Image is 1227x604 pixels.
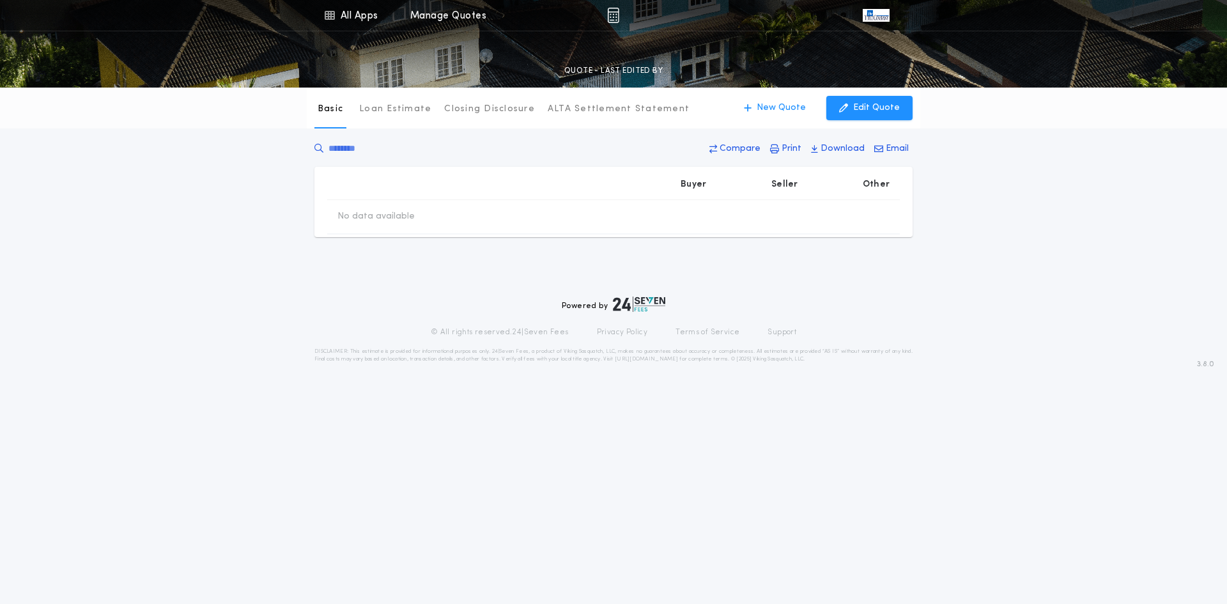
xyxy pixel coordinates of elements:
p: Compare [720,143,760,155]
p: © All rights reserved. 24|Seven Fees [431,327,569,337]
button: Edit Quote [826,96,913,120]
div: Powered by [562,297,665,312]
p: Email [886,143,909,155]
p: Seller [771,178,798,191]
p: Closing Disclosure [444,103,535,116]
img: img [607,8,619,23]
a: Support [768,327,796,337]
p: Edit Quote [853,102,900,114]
a: [URL][DOMAIN_NAME] [615,357,678,362]
button: Email [870,137,913,160]
button: New Quote [731,96,819,120]
p: Other [863,178,890,191]
p: Buyer [681,178,706,191]
p: ALTA Settlement Statement [548,103,690,116]
button: Compare [706,137,764,160]
a: Terms of Service [675,327,739,337]
span: 3.8.0 [1197,359,1214,370]
p: DISCLAIMER: This estimate is provided for informational purposes only. 24|Seven Fees, a product o... [314,348,913,363]
p: QUOTE - LAST EDITED BY [564,65,663,77]
button: Download [807,137,868,160]
button: Print [766,137,805,160]
img: vs-icon [863,9,890,22]
p: Print [782,143,801,155]
p: Loan Estimate [359,103,431,116]
p: Basic [318,103,343,116]
a: Privacy Policy [597,327,648,337]
img: logo [613,297,665,312]
p: Download [821,143,865,155]
p: New Quote [757,102,806,114]
td: No data available [327,200,425,233]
